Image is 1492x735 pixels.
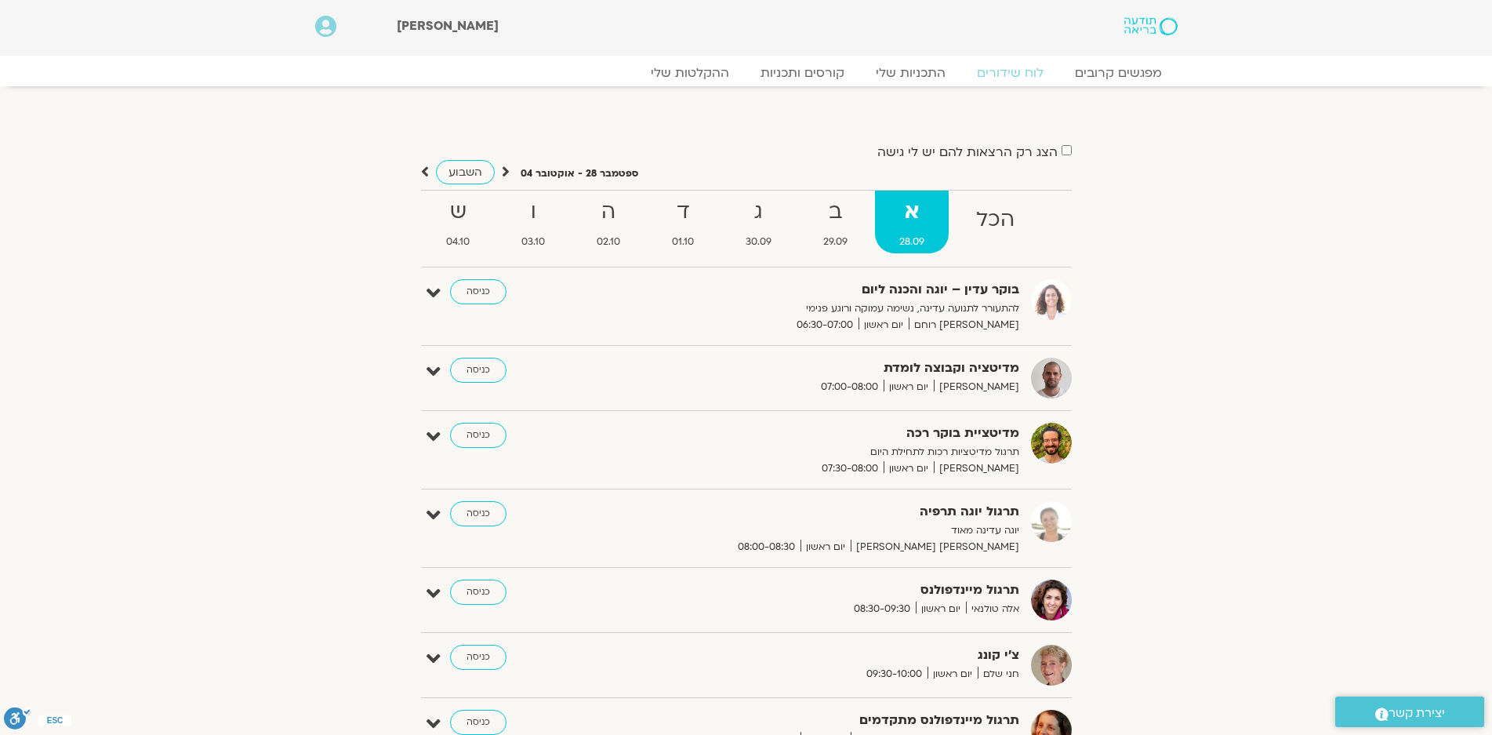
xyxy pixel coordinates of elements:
[909,317,1019,333] span: [PERSON_NAME] רוחם
[875,234,949,250] span: 28.09
[800,539,851,555] span: יום ראשון
[635,279,1019,300] strong: בוקר עדין – יוגה והכנה ליום
[884,460,934,477] span: יום ראשון
[961,65,1059,81] a: לוח שידורים
[635,358,1019,379] strong: מדיטציה וקבוצה לומדת
[397,17,499,35] span: [PERSON_NAME]
[635,522,1019,539] p: יוגה עדינה מאוד
[450,423,506,448] a: כניסה
[791,317,859,333] span: 06:30-07:00
[635,645,1019,666] strong: צ'י קונג
[1389,703,1445,724] span: יצירת קשר
[648,191,718,253] a: ד01.10
[448,165,482,180] span: השבוע
[721,191,796,253] a: ג30.09
[635,423,1019,444] strong: מדיטציית בוקר רכה
[875,195,949,230] strong: א
[848,601,916,617] span: 08:30-09:30
[315,65,1178,81] nav: Menu
[648,195,718,230] strong: ד
[572,195,644,230] strong: ה
[497,234,569,250] span: 03.10
[497,191,569,253] a: ו03.10
[934,379,1019,395] span: [PERSON_NAME]
[816,460,884,477] span: 07:30-08:00
[1059,65,1178,81] a: מפגשים קרובים
[648,234,718,250] span: 01.10
[952,191,1039,253] a: הכל
[450,279,506,304] a: כניסה
[732,539,800,555] span: 08:00-08:30
[521,166,638,182] p: ספטמבר 28 - אוקטובר 04
[635,300,1019,317] p: להתעורר לתנועה עדינה, נשימה עמוקה ורוגע פנימי
[799,191,872,253] a: ב29.09
[572,191,644,253] a: ה02.10
[815,379,884,395] span: 07:00-08:00
[721,234,796,250] span: 30.09
[450,580,506,605] a: כניסה
[450,358,506,383] a: כניסה
[745,65,860,81] a: קורסים ותכניות
[423,191,495,253] a: ש04.10
[799,234,872,250] span: 29.09
[721,195,796,230] strong: ג
[572,234,644,250] span: 02.10
[861,666,928,682] span: 09:30-10:00
[423,195,495,230] strong: ש
[635,501,1019,522] strong: תרגול יוגה תרפיה
[635,580,1019,601] strong: תרגול מיינדפולנס
[635,710,1019,731] strong: תרגול מיינדפולנס מתקדמים
[928,666,978,682] span: יום ראשון
[635,65,745,81] a: ההקלטות שלי
[450,645,506,670] a: כניסה
[916,601,966,617] span: יום ראשון
[1335,697,1484,727] a: יצירת קשר
[436,160,495,184] a: השבוע
[423,234,495,250] span: 04.10
[859,317,909,333] span: יום ראשון
[884,379,934,395] span: יום ראשון
[934,460,1019,477] span: [PERSON_NAME]
[450,710,506,735] a: כניסה
[952,202,1039,238] strong: הכל
[966,601,1019,617] span: אלה טולנאי
[877,145,1058,159] label: הצג רק הרצאות להם יש לי גישה
[978,666,1019,682] span: חני שלם
[799,195,872,230] strong: ב
[635,444,1019,460] p: תרגול מדיטציות רכות לתחילת היום
[851,539,1019,555] span: [PERSON_NAME] [PERSON_NAME]
[875,191,949,253] a: א28.09
[860,65,961,81] a: התכניות שלי
[450,501,506,526] a: כניסה
[497,195,569,230] strong: ו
